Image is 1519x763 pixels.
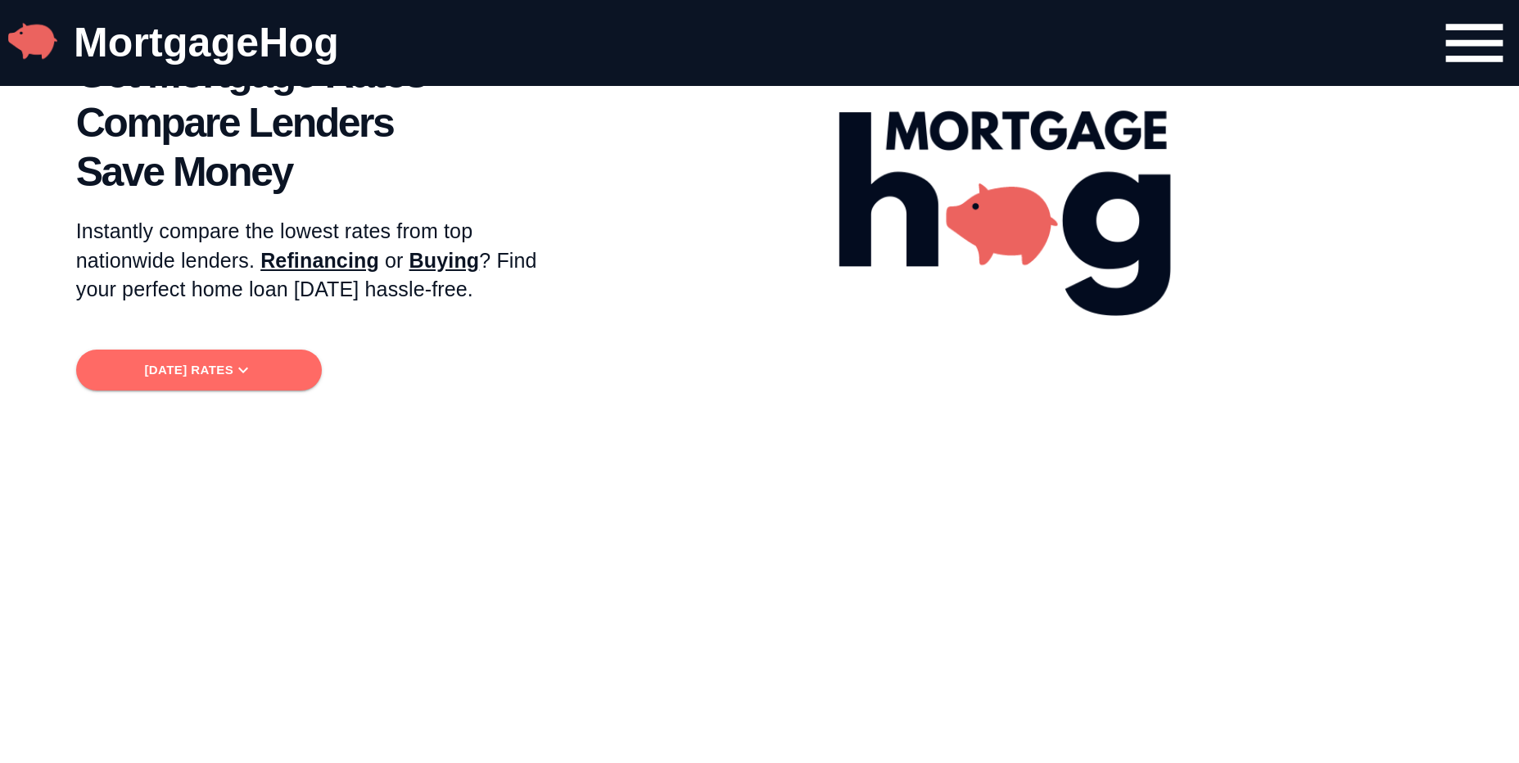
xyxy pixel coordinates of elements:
[76,151,567,192] span: Save Money
[89,359,309,381] span: [DATE] Rates
[74,20,339,65] a: MortgageHog
[409,249,480,272] span: Buying
[76,53,567,94] span: Get Mortgage Rates
[8,16,57,65] img: MortgageHog Logo
[838,29,1172,317] img: MortgageHog Logo
[260,249,379,272] span: Refinancing
[76,217,567,305] p: Instantly compare the lowest rates from top nationwide lenders. or ? Find your perfect home loan ...
[76,102,567,143] span: Compare Lenders
[76,350,322,391] button: [DATE] Rates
